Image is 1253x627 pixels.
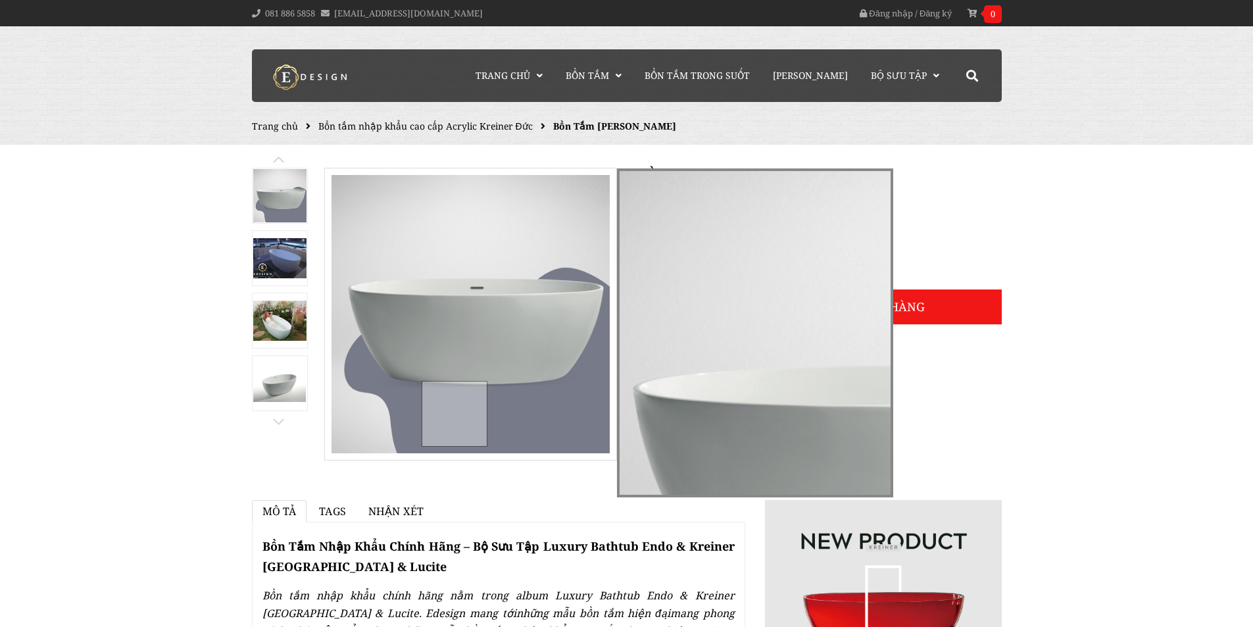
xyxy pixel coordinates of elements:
[262,64,360,90] img: logo Kreiner Germany - Edesign Interior
[253,301,307,341] img: Bồn Tắm Darwin Kreiner
[476,69,530,82] span: Trang chủ
[566,69,609,82] span: Bồn Tắm
[645,69,750,82] span: Bồn Tắm Trong Suốt
[556,49,631,102] a: Bồn Tắm
[252,120,298,132] a: Trang chủ
[265,7,315,19] a: 081 886 5858
[763,49,858,102] a: [PERSON_NAME]
[253,364,307,402] img: Bồn Tắm Darwin Kreiner
[915,7,918,19] span: /
[334,7,483,19] a: [EMAIL_ADDRESS][DOMAIN_NAME]
[318,120,533,132] a: Bồn tắm nhập khẩu cao cấp Acrylic Kreiner Đức
[637,164,1002,188] h1: Bồn Tắm [PERSON_NAME]
[319,504,346,518] span: Tags
[635,49,760,102] a: Bồn Tắm Trong Suốt
[253,238,307,278] img: Bồn Tắm Nhập Khẩu Darwin
[262,538,735,574] span: Bồn Tắm Nhập Khẩu Chính Hãng – Bộ Sưu Tập Luxury Bathtub Endo & Kreiner [GEOGRAPHIC_DATA] & Lucite
[773,69,848,82] span: [PERSON_NAME]
[516,606,670,620] a: những mẫu bồn tắm hiện đại
[368,504,424,518] span: Nhận xét
[984,5,1002,23] span: 0
[553,120,676,132] span: Bồn Tắm [PERSON_NAME]
[861,49,949,102] a: Bộ Sưu Tập
[253,169,307,222] img: Bồn Tắm Darwin Kreiner
[466,49,553,102] a: Trang chủ
[262,504,297,518] span: Mô tả
[871,69,927,82] span: Bộ Sưu Tập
